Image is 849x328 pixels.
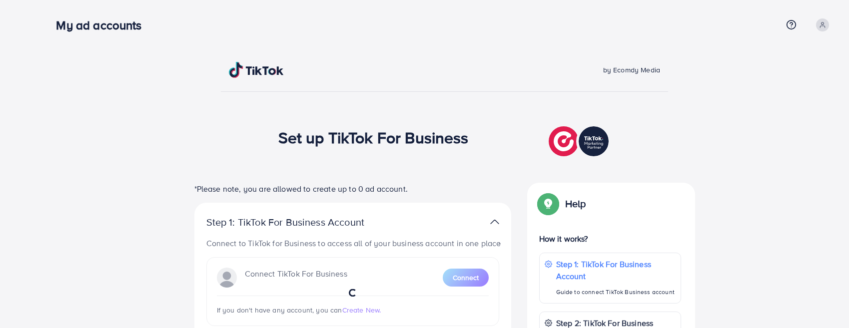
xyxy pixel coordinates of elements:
[194,183,511,195] p: *Please note, you are allowed to create up to 0 ad account.
[206,216,396,228] p: Step 1: TikTok For Business Account
[539,233,681,245] p: How it works?
[278,128,469,147] h1: Set up TikTok For Business
[565,198,586,210] p: Help
[549,124,611,159] img: TikTok partner
[229,62,284,78] img: TikTok
[539,195,557,213] img: Popup guide
[603,65,660,75] span: by Ecomdy Media
[490,215,499,229] img: TikTok partner
[556,286,676,298] p: Guide to connect TikTok Business account
[56,18,149,32] h3: My ad accounts
[556,258,676,282] p: Step 1: TikTok For Business Account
